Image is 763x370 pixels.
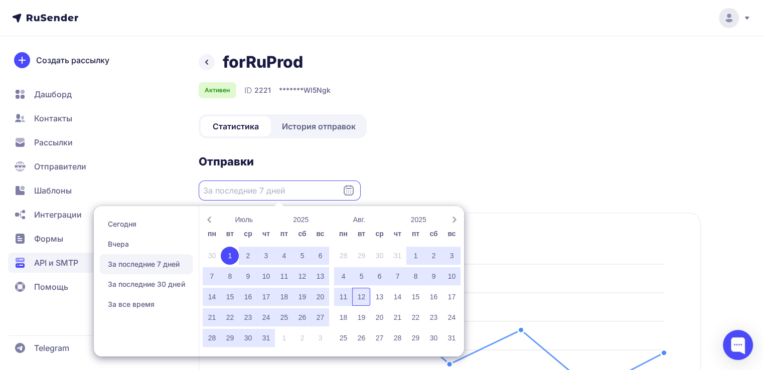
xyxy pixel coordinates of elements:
[205,86,230,94] span: Активен
[34,233,63,245] span: Формы
[203,267,221,285] div: 7
[293,329,311,347] div: 2
[406,267,424,285] div: 8
[352,247,370,265] div: 29
[388,226,406,244] div: чт
[352,267,370,285] div: 5
[311,267,329,285] div: 13
[34,88,72,100] span: Дашборд
[334,247,352,265] div: 28
[370,329,388,347] div: 27
[221,247,239,265] div: 1
[275,226,293,244] div: пт
[311,329,329,347] div: 3
[388,329,406,347] div: 28
[352,288,370,306] div: 12
[352,308,370,326] div: 19
[221,226,239,244] div: вт
[442,329,461,347] div: 31
[8,338,127,358] a: Telegram
[275,247,293,265] div: 4
[334,288,352,306] div: 11
[100,254,193,274] span: За последние 7 дней
[388,308,406,326] div: 21
[100,214,193,234] span: Сегодня
[370,267,388,285] div: 6
[223,52,303,72] h1: forRuProd
[424,226,442,244] div: сб
[442,247,461,265] div: 3
[34,136,73,148] span: Рассылки
[272,213,330,226] button: 2025-Open years overlay
[34,112,72,124] span: Контакты
[221,267,239,285] div: 8
[239,288,257,306] div: 16
[203,213,215,226] button: Previous month
[257,288,275,306] div: 17
[239,308,257,326] div: 23
[334,308,352,326] div: 18
[199,180,361,201] input: Datepicker input
[221,329,239,347] div: 29
[388,247,406,265] div: 31
[406,308,424,326] div: 22
[442,288,461,306] div: 17
[199,154,701,168] h2: Отправки
[406,288,424,306] div: 15
[201,116,271,136] a: Статистика
[442,226,461,244] div: вс
[389,213,448,226] button: 2025-Open years overlay
[203,247,221,265] div: 30
[36,54,109,66] span: Создать рассылку
[282,120,356,132] span: История отправок
[257,308,275,326] div: 24
[34,281,68,293] span: Помощь
[257,329,275,347] div: 31
[275,329,293,347] div: 1
[370,288,388,306] div: 13
[293,247,311,265] div: 5
[257,267,275,285] div: 10
[257,247,275,265] div: 3
[213,120,259,132] span: Статистика
[424,288,442,306] div: 16
[254,85,271,95] span: 2221
[448,213,461,226] button: Next month
[293,308,311,326] div: 26
[406,329,424,347] div: 29
[442,267,461,285] div: 10
[442,308,461,326] div: 24
[203,288,221,306] div: 14
[424,247,442,265] div: 2
[311,226,329,244] div: вс
[239,329,257,347] div: 30
[203,226,221,244] div: пн
[257,226,275,244] div: чт
[221,288,239,306] div: 15
[203,308,221,326] div: 21
[34,184,72,197] span: Шаблоны
[275,267,293,285] div: 11
[275,308,293,326] div: 25
[303,85,331,95] span: Wl5Ngk
[34,342,69,354] span: Telegram
[311,308,329,326] div: 27
[100,274,193,294] span: За последние 30 дней
[424,329,442,347] div: 30
[334,226,352,244] div: пн
[352,226,370,244] div: вт
[370,247,388,265] div: 30
[424,267,442,285] div: 9
[273,116,365,136] a: История отправок
[406,247,424,265] div: 1
[370,308,388,326] div: 20
[311,247,329,265] div: 6
[34,209,82,221] span: Интеграции
[388,267,406,285] div: 7
[100,294,193,314] span: За все время
[34,257,78,269] span: API и SMTP
[34,160,86,172] span: Отправители
[215,213,272,226] button: Июль-Open months overlay
[244,84,271,96] div: ID
[406,226,424,244] div: пт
